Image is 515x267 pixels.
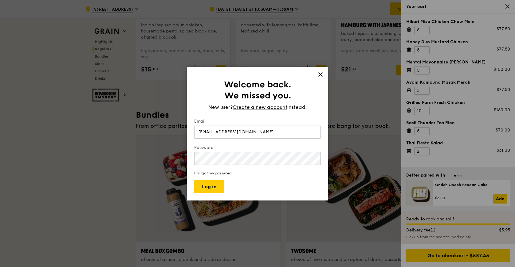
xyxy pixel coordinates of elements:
button: Log in [194,180,224,193]
span: New user? [208,104,233,110]
h1: Welcome back. We missed you. [194,79,321,101]
span: instead. [287,104,307,110]
span: Create a new account [233,104,287,111]
label: Password [194,145,321,151]
label: Email [194,118,321,124]
a: I forgot my password [194,171,321,175]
